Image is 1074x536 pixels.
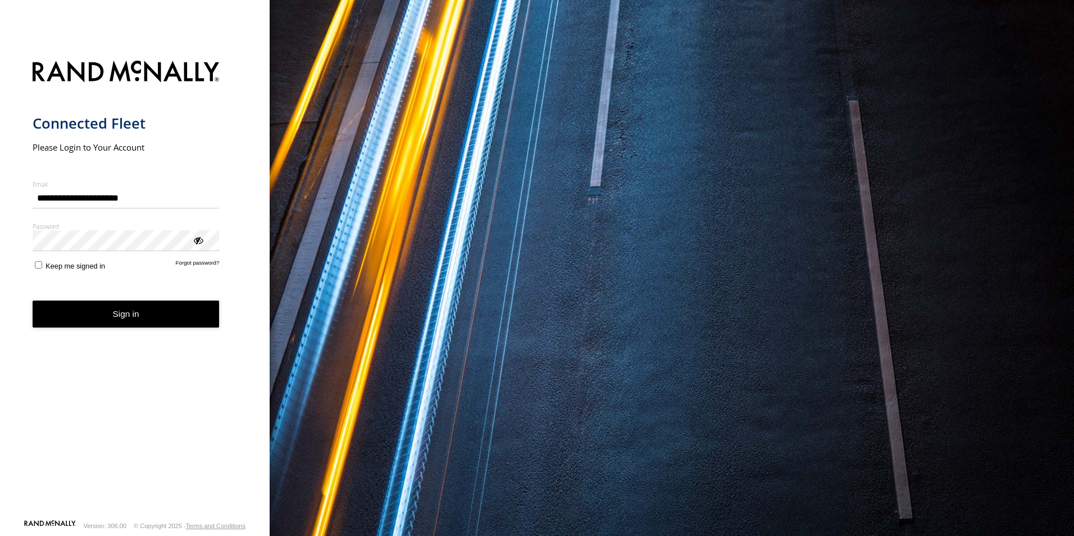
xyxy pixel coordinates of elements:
h2: Please Login to Your Account [33,142,220,153]
div: ViewPassword [192,234,203,246]
label: Email [33,180,220,188]
label: Password [33,222,220,230]
a: Forgot password? [176,260,220,270]
a: Visit our Website [24,520,76,532]
button: Sign in [33,301,220,328]
div: Version: 306.00 [84,523,126,529]
span: Keep me signed in [45,262,105,270]
input: Keep me signed in [35,261,42,269]
a: Terms and Conditions [186,523,245,529]
form: main [33,54,238,519]
img: Rand McNally [33,58,220,87]
h1: Connected Fleet [33,114,220,133]
div: © Copyright 2025 - [134,523,245,529]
